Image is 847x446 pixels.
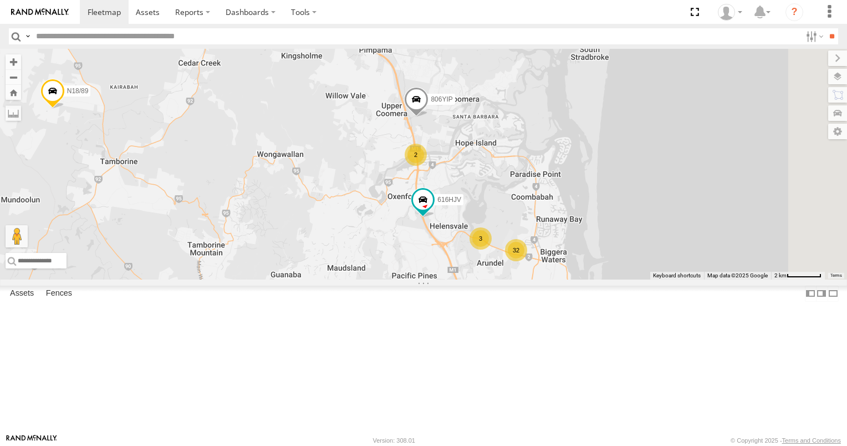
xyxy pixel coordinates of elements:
[828,286,839,302] label: Hide Summary Table
[714,4,746,21] div: Alex Bates
[771,272,825,280] button: Map Scale: 2 km per 59 pixels
[431,95,452,103] span: 806YIP
[816,286,827,302] label: Dock Summary Table to the Right
[828,124,847,139] label: Map Settings
[731,437,841,444] div: © Copyright 2025 -
[40,286,78,301] label: Fences
[707,272,768,278] span: Map data ©2025 Google
[802,28,825,44] label: Search Filter Options
[785,3,803,21] i: ?
[774,272,787,278] span: 2 km
[805,286,816,302] label: Dock Summary Table to the Left
[373,437,415,444] div: Version: 308.01
[6,85,21,100] button: Zoom Home
[405,144,427,166] div: 2
[6,105,21,121] label: Measure
[23,28,32,44] label: Search Query
[67,88,89,95] span: N18/89
[6,54,21,69] button: Zoom in
[437,196,461,204] span: 616HJV
[505,239,527,261] div: 32
[782,437,841,444] a: Terms and Conditions
[830,273,842,278] a: Terms (opens in new tab)
[653,272,701,280] button: Keyboard shortcuts
[6,435,57,446] a: Visit our Website
[6,225,28,247] button: Drag Pegman onto the map to open Street View
[470,227,492,250] div: 3
[4,286,39,301] label: Assets
[11,8,69,16] img: rand-logo.svg
[6,69,21,85] button: Zoom out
